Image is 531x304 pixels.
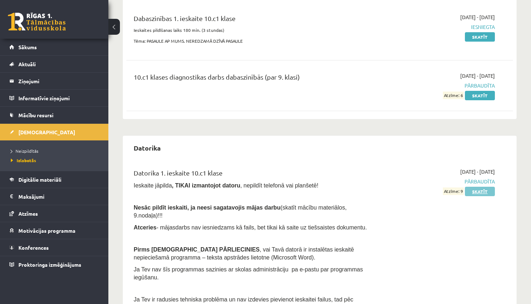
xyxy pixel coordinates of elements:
[460,72,495,80] span: [DATE] - [DATE]
[9,239,99,256] a: Konferences
[465,91,495,100] a: Skatīt
[9,188,99,205] a: Maksājumi
[18,90,99,106] legend: Informatīvie ziņojumi
[18,129,75,135] span: [DEMOGRAPHIC_DATA]
[18,244,49,251] span: Konferences
[126,139,168,156] h2: Datorika
[382,178,495,185] span: Pārbaudīta
[9,222,99,239] a: Motivācijas programma
[18,188,99,205] legend: Maksājumi
[382,82,495,89] span: Pārbaudīta
[465,32,495,42] a: Skatīt
[443,187,464,195] span: Atzīme: 9
[8,13,66,31] a: Rīgas 1. Tālmācības vidusskola
[9,256,99,273] a: Proktoringa izmēģinājums
[9,107,99,123] a: Mācību resursi
[11,157,36,163] span: Izlabotās
[18,176,61,183] span: Digitālie materiāli
[18,261,81,268] span: Proktoringa izmēģinājums
[134,72,371,85] div: 10.c1 klases diagnostikas darbs dabaszinībās (par 9. klasi)
[134,224,156,231] b: Atceries
[134,38,371,44] p: Tēma: PASAULE AP MUMS. NEREDZAMĀ DZĪVĀ PASAULE
[460,168,495,176] span: [DATE] - [DATE]
[443,92,464,99] span: Atzīme: 6
[465,187,495,196] a: Skatīt
[11,148,38,154] span: Neizpildītās
[11,157,101,164] a: Izlabotās
[18,44,37,50] span: Sākums
[134,266,363,280] span: Ja Tev nav šīs programmas sazinies ar skolas administrāciju pa e-pastu par programmas iegūšanu.
[9,39,99,55] a: Sākums
[9,73,99,89] a: Ziņojumi
[18,73,99,89] legend: Ziņojumi
[9,205,99,222] a: Atzīmes
[134,204,347,219] span: (skatīt mācību materiālos, 9.nodaļa)!!!
[9,124,99,140] a: [DEMOGRAPHIC_DATA]
[18,112,53,118] span: Mācību resursi
[134,182,318,189] span: Ieskaite jāpilda , nepildīt telefonā vai planšetē!
[18,210,38,217] span: Atzīmes
[9,56,99,72] a: Aktuāli
[18,61,36,67] span: Aktuāli
[134,27,371,33] p: Ieskaites pildīšanas laiks 180 min. (3 stundas)
[9,171,99,188] a: Digitālie materiāli
[382,23,495,31] span: Iesniegta
[134,204,280,211] span: Nesāc pildīt ieskaiti, ja neesi sagatavojis mājas darbu
[134,224,367,231] span: - mājasdarbs nav iesniedzams kā fails, bet tikai kā saite uz tiešsaistes dokumentu.
[11,148,101,154] a: Neizpildītās
[134,13,371,27] div: Dabaszinības 1. ieskaite 10.c1 klase
[9,90,99,106] a: Informatīvie ziņojumi
[134,246,354,261] span: , vai Tavā datorā ir instalētas ieskaitē nepieciešamā programma – teksta apstrādes lietotne (Micr...
[134,168,371,181] div: Datorika 1. ieskaite 10.c1 klase
[460,13,495,21] span: [DATE] - [DATE]
[134,246,260,253] span: Pirms [DEMOGRAPHIC_DATA] PĀRLIECINIES
[172,182,240,189] b: , TIKAI izmantojot datoru
[18,227,75,234] span: Motivācijas programma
